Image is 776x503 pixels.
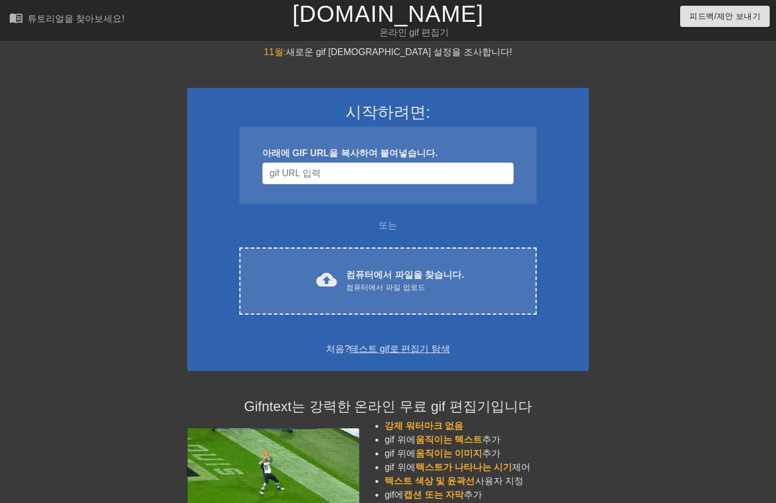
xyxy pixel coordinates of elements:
span: 피드백/제안 보내기 [689,9,761,24]
div: 컴퓨터에서 파일 업로드 [346,282,464,293]
button: 피드백/제안 보내기 [680,6,770,27]
li: gif 위에 추가 [385,433,589,447]
span: cloud_upload [316,269,337,290]
li: 사용자 지정 [385,474,589,488]
span: 텍스트가 나타나는 시기 [416,462,513,472]
h4: Gifntext는 강력한 온라인 무료 gif 편집기입니다 [187,398,589,415]
div: 처음? [202,342,574,356]
li: gif에 추가 [385,488,589,502]
a: 튜토리얼을 찾아보세요! [9,11,125,29]
div: 아래에 GIF URL을 복사하여 붙여넣습니다. [262,146,514,160]
div: 새로운 gif [DEMOGRAPHIC_DATA] 설정을 조사합니다! [187,45,589,59]
a: [DOMAIN_NAME] [292,1,483,26]
span: 텍스트 색상 및 윤곽선 [385,476,475,486]
input: 사용자 이름 [262,162,514,184]
span: 캡션 또는 자막 [403,490,464,500]
div: 튜토리얼을 찾아보세요! [28,14,125,24]
span: 움직이는 텍스트 [416,435,482,444]
span: menu_book [9,11,23,25]
span: 11월: [264,47,286,57]
div: 또는 [217,219,559,233]
font: 컴퓨터에서 파일을 찾습니다. [346,270,464,280]
span: 강제 워터마크 없음 [385,421,463,431]
li: gif 위에 추가 [385,447,589,461]
div: 온라인 gif 편집기 [265,26,564,40]
h3: 시작하려면: [202,103,574,122]
a: 테스트 gif로 편집기 탐색 [350,344,449,354]
span: 움직이는 이미지 [416,448,482,458]
li: gif 위에 제어 [385,461,589,474]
